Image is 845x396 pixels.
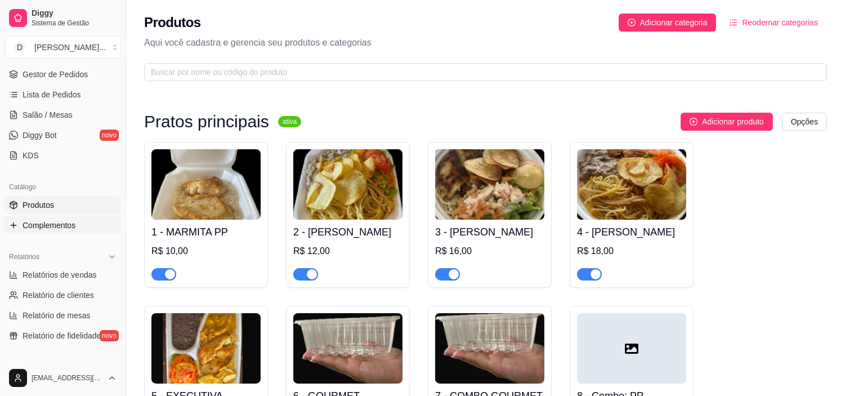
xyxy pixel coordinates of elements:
[151,224,261,240] h4: 1 - MARMITA PP
[23,220,75,231] span: Complementos
[435,313,544,384] img: product-image
[5,196,121,214] a: Produtos
[32,8,117,19] span: Diggy
[151,66,811,78] input: Buscar por nome ou código do produto
[144,115,269,128] h3: Pratos principais
[5,178,121,196] div: Catálogo
[23,199,54,211] span: Produtos
[278,116,301,127] sup: ativa
[23,130,57,141] span: Diggy Bot
[721,14,827,32] button: Reodernar categorias
[23,330,101,341] span: Relatório de fidelidade
[690,118,698,126] span: plus-circle
[640,16,708,29] span: Adicionar categoria
[5,306,121,324] a: Relatório de mesas
[5,86,121,104] a: Lista de Pedidos
[32,19,117,28] span: Sistema de Gestão
[435,244,544,258] div: R$ 16,00
[151,149,261,220] img: product-image
[144,36,827,50] p: Aqui você cadastra e gerencia seu produtos e categorias
[5,266,121,284] a: Relatórios de vendas
[293,244,403,258] div: R$ 12,00
[628,19,636,26] span: plus-circle
[702,115,764,128] span: Adicionar produto
[23,269,97,281] span: Relatórios de vendas
[293,313,403,384] img: product-image
[9,252,39,261] span: Relatórios
[5,106,121,124] a: Salão / Mesas
[5,286,121,304] a: Relatório de clientes
[23,109,73,121] span: Salão / Mesas
[5,216,121,234] a: Complementos
[144,14,201,32] h2: Produtos
[791,115,818,128] span: Opções
[293,224,403,240] h4: 2 - [PERSON_NAME]
[23,310,91,321] span: Relatório de mesas
[5,65,121,83] a: Gestor de Pedidos
[5,358,121,376] div: Gerenciar
[151,313,261,384] img: product-image
[5,36,121,59] button: Select a team
[5,146,121,164] a: KDS
[681,113,773,131] button: Adicionar produto
[782,113,827,131] button: Opções
[577,244,686,258] div: R$ 18,00
[23,69,88,80] span: Gestor de Pedidos
[435,149,544,220] img: product-image
[577,149,686,220] img: product-image
[730,19,737,26] span: ordered-list
[5,126,121,144] a: Diggy Botnovo
[32,373,103,382] span: [EMAIL_ADDRESS][DOMAIN_NAME]
[23,89,81,100] span: Lista de Pedidos
[23,150,39,161] span: KDS
[14,42,25,53] span: D
[577,224,686,240] h4: 4 - [PERSON_NAME]
[5,5,121,32] a: DiggySistema de Gestão
[34,42,106,53] div: [PERSON_NAME] ...
[435,224,544,240] h4: 3 - [PERSON_NAME]
[23,290,94,301] span: Relatório de clientes
[5,327,121,345] a: Relatório de fidelidadenovo
[619,14,717,32] button: Adicionar categoria
[742,16,818,29] span: Reodernar categorias
[293,149,403,220] img: product-image
[5,364,121,391] button: [EMAIL_ADDRESS][DOMAIN_NAME]
[151,244,261,258] div: R$ 10,00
